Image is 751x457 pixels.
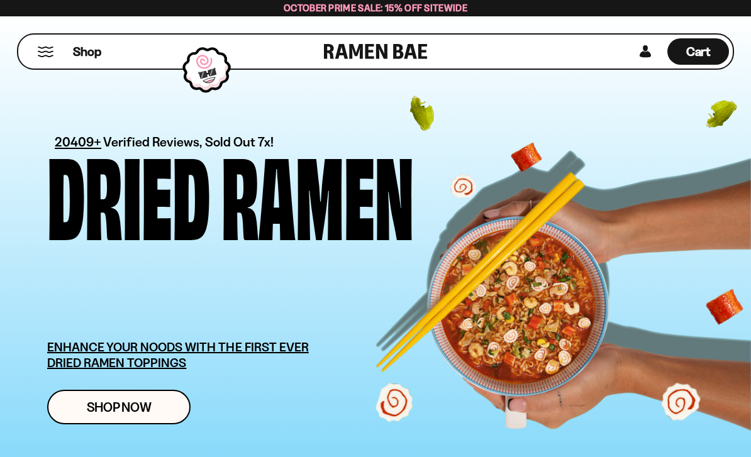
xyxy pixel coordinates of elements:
span: October Prime Sale: 15% off Sitewide [284,2,467,14]
span: Shop [73,43,101,60]
div: Cart [667,35,729,69]
div: Ramen [221,148,414,234]
span: Cart [686,44,711,59]
span: Shop Now [87,400,152,414]
a: Shop [73,38,101,65]
a: Shop Now [47,390,191,424]
button: Mobile Menu Trigger [37,47,54,57]
div: Dried [47,148,210,234]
